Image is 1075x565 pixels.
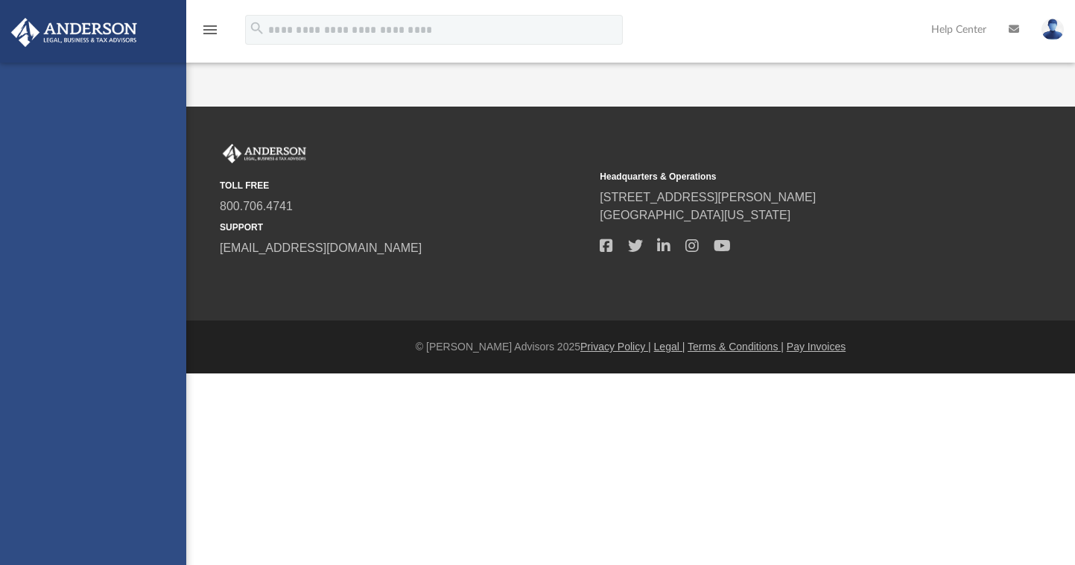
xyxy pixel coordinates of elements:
a: Legal | [654,341,685,353]
a: Pay Invoices [787,341,846,353]
img: User Pic [1041,19,1064,40]
div: © [PERSON_NAME] Advisors 2025 [186,339,1075,355]
a: menu [201,28,219,39]
a: Privacy Policy | [580,341,651,353]
a: [GEOGRAPHIC_DATA][US_STATE] [600,209,790,221]
i: menu [201,21,219,39]
i: search [249,20,265,37]
a: [STREET_ADDRESS][PERSON_NAME] [600,191,816,203]
a: [EMAIL_ADDRESS][DOMAIN_NAME] [220,242,422,254]
img: Anderson Advisors Platinum Portal [220,144,309,163]
a: Terms & Conditions | [688,341,784,353]
img: Anderson Advisors Platinum Portal [7,18,142,47]
a: 800.706.4741 [220,200,293,212]
small: Headquarters & Operations [600,170,969,183]
small: SUPPORT [220,221,589,234]
small: TOLL FREE [220,179,589,192]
